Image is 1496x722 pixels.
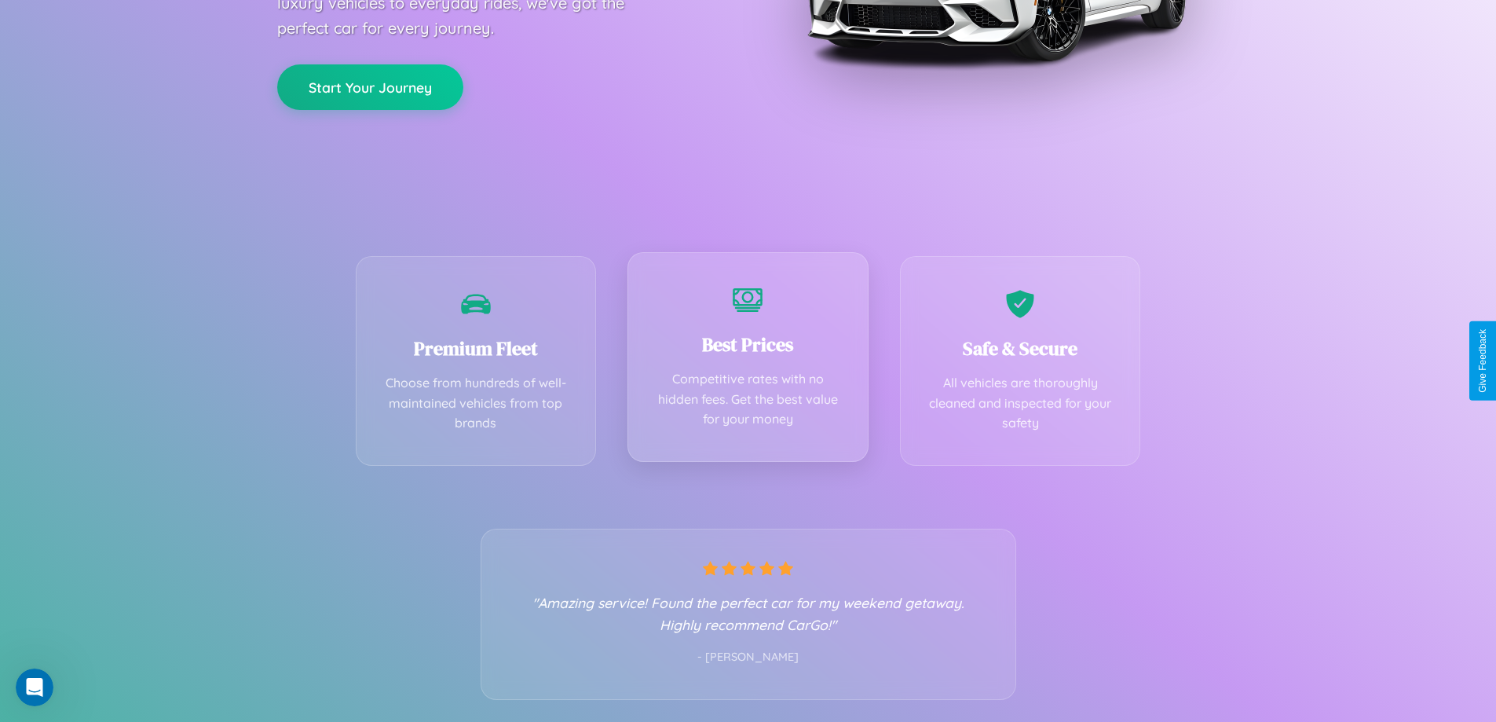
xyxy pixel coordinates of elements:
h3: Safe & Secure [924,335,1117,361]
p: Choose from hundreds of well-maintained vehicles from top brands [380,373,572,434]
div: Give Feedback [1477,329,1488,393]
p: "Amazing service! Found the perfect car for my weekend getaway. Highly recommend CarGo!" [513,592,984,636]
p: Competitive rates with no hidden fees. Get the best value for your money [652,369,844,430]
p: All vehicles are thoroughly cleaned and inspected for your safety [924,373,1117,434]
h3: Premium Fleet [380,335,572,361]
h3: Best Prices [652,332,844,357]
p: - [PERSON_NAME] [513,647,984,668]
button: Start Your Journey [277,64,463,110]
iframe: Intercom live chat [16,669,53,706]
